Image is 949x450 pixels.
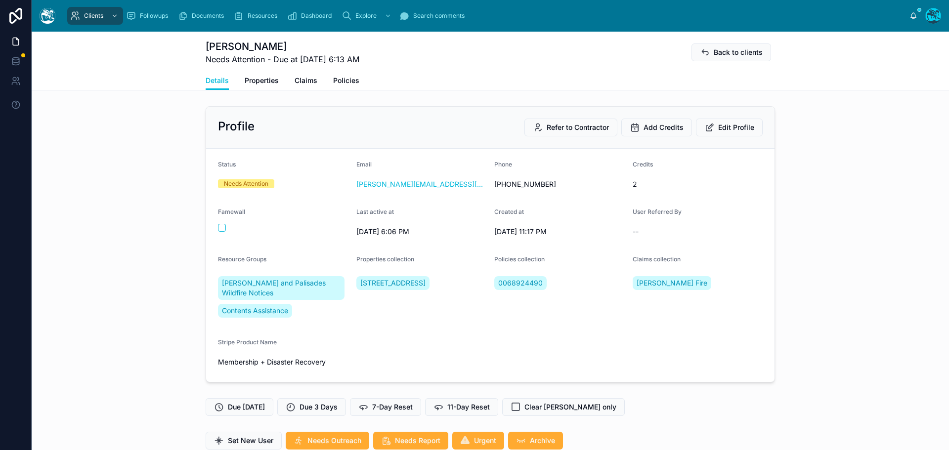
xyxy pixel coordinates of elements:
a: Properties [245,72,279,91]
button: Refer to Contractor [524,119,617,136]
a: Explore [339,7,396,25]
span: Explore [355,12,377,20]
span: Resources [248,12,277,20]
span: 7-Day Reset [372,402,413,412]
span: Archive [530,436,555,446]
a: [PERSON_NAME][EMAIL_ADDRESS][PERSON_NAME][DOMAIN_NAME] [356,179,487,189]
button: Edit Profile [696,119,763,136]
button: Urgent [452,432,504,450]
span: Urgent [474,436,496,446]
span: [PERSON_NAME] Fire [637,278,707,288]
button: Due [DATE] [206,398,273,416]
a: [PERSON_NAME] Fire [633,276,711,290]
button: Add Credits [621,119,692,136]
span: Dashboard [301,12,332,20]
span: -- [633,227,639,237]
div: scrollable content [63,5,909,27]
a: [STREET_ADDRESS] [356,276,430,290]
a: Clients [67,7,123,25]
span: Back to clients [714,47,763,57]
span: Resource Groups [218,255,266,263]
span: Followups [140,12,168,20]
a: Search comments [396,7,472,25]
button: Due 3 Days [277,398,346,416]
span: Search comments [413,12,465,20]
span: Email [356,161,372,168]
span: Due [DATE] [228,402,265,412]
span: Properties [245,76,279,85]
span: Contents Assistance [222,306,288,316]
button: Archive [508,432,563,450]
span: Policies [333,76,359,85]
span: [STREET_ADDRESS] [360,278,426,288]
span: Last active at [356,208,394,215]
span: Claims [295,76,317,85]
div: Needs Attention [224,179,268,188]
a: Contents Assistance [218,304,292,318]
span: 11-Day Reset [447,402,490,412]
a: Policies [333,72,359,91]
span: User Referred By [633,208,682,215]
button: Back to clients [691,43,771,61]
a: Details [206,72,229,90]
span: Add Credits [644,123,684,132]
span: Properties collection [356,255,414,263]
a: Resources [231,7,284,25]
span: Edit Profile [718,123,754,132]
span: Documents [192,12,224,20]
button: Needs Outreach [286,432,369,450]
span: [PERSON_NAME] and Palisades Wildfire Notices [222,278,341,298]
span: Details [206,76,229,85]
span: Membership + Disaster Recovery [218,357,348,367]
span: Due 3 Days [300,402,338,412]
h2: Profile [218,119,255,134]
a: [PERSON_NAME] and Palisades Wildfire Notices [218,276,345,300]
span: 2 [633,179,763,189]
span: Refer to Contractor [547,123,609,132]
span: [DATE] 11:17 PM [494,227,625,237]
span: Clear [PERSON_NAME] only [524,402,616,412]
a: 0068924490 [494,276,547,290]
a: Followups [123,7,175,25]
span: Claims collection [633,255,681,263]
button: 11-Day Reset [425,398,498,416]
a: Claims [295,72,317,91]
h1: [PERSON_NAME] [206,40,359,53]
span: [DATE] 6:06 PM [356,227,487,237]
span: Created at [494,208,524,215]
span: Needs Report [395,436,440,446]
span: Needs Outreach [307,436,361,446]
span: Clients [84,12,103,20]
span: Set New User [228,436,273,446]
span: Credits [633,161,653,168]
img: App logo [40,8,55,24]
span: Phone [494,161,512,168]
span: Famewall [218,208,245,215]
span: Policies collection [494,255,545,263]
span: Status [218,161,236,168]
span: Stripe Product Name [218,338,277,346]
span: [PHONE_NUMBER] [494,179,625,189]
span: Needs Attention - Due at [DATE] 6:13 AM [206,53,359,65]
button: 7-Day Reset [350,398,421,416]
button: Clear [PERSON_NAME] only [502,398,625,416]
button: Set New User [206,432,282,450]
a: Dashboard [284,7,339,25]
button: Needs Report [373,432,448,450]
a: Documents [175,7,231,25]
span: 0068924490 [498,278,543,288]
